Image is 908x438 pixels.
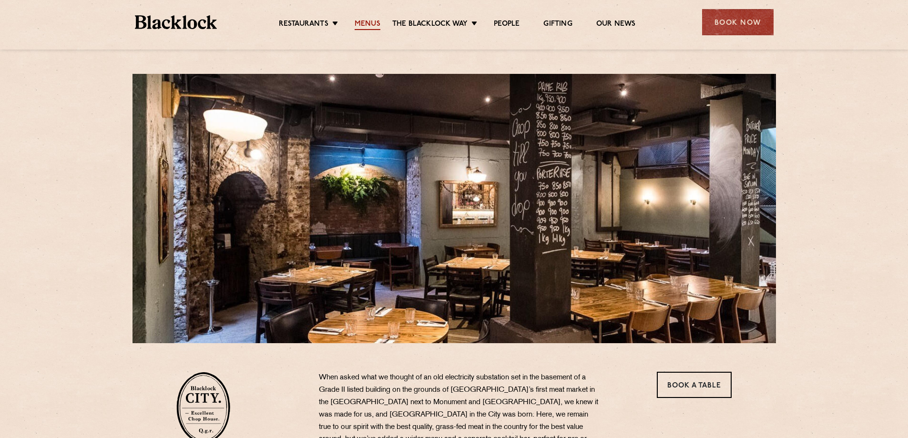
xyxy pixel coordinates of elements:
a: Gifting [543,20,572,30]
a: People [494,20,520,30]
a: Menus [355,20,380,30]
a: Book a Table [657,372,732,398]
a: Our News [596,20,636,30]
a: The Blacklock Way [392,20,468,30]
img: BL_Textured_Logo-footer-cropped.svg [135,15,217,29]
a: Restaurants [279,20,328,30]
div: Book Now [702,9,774,35]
